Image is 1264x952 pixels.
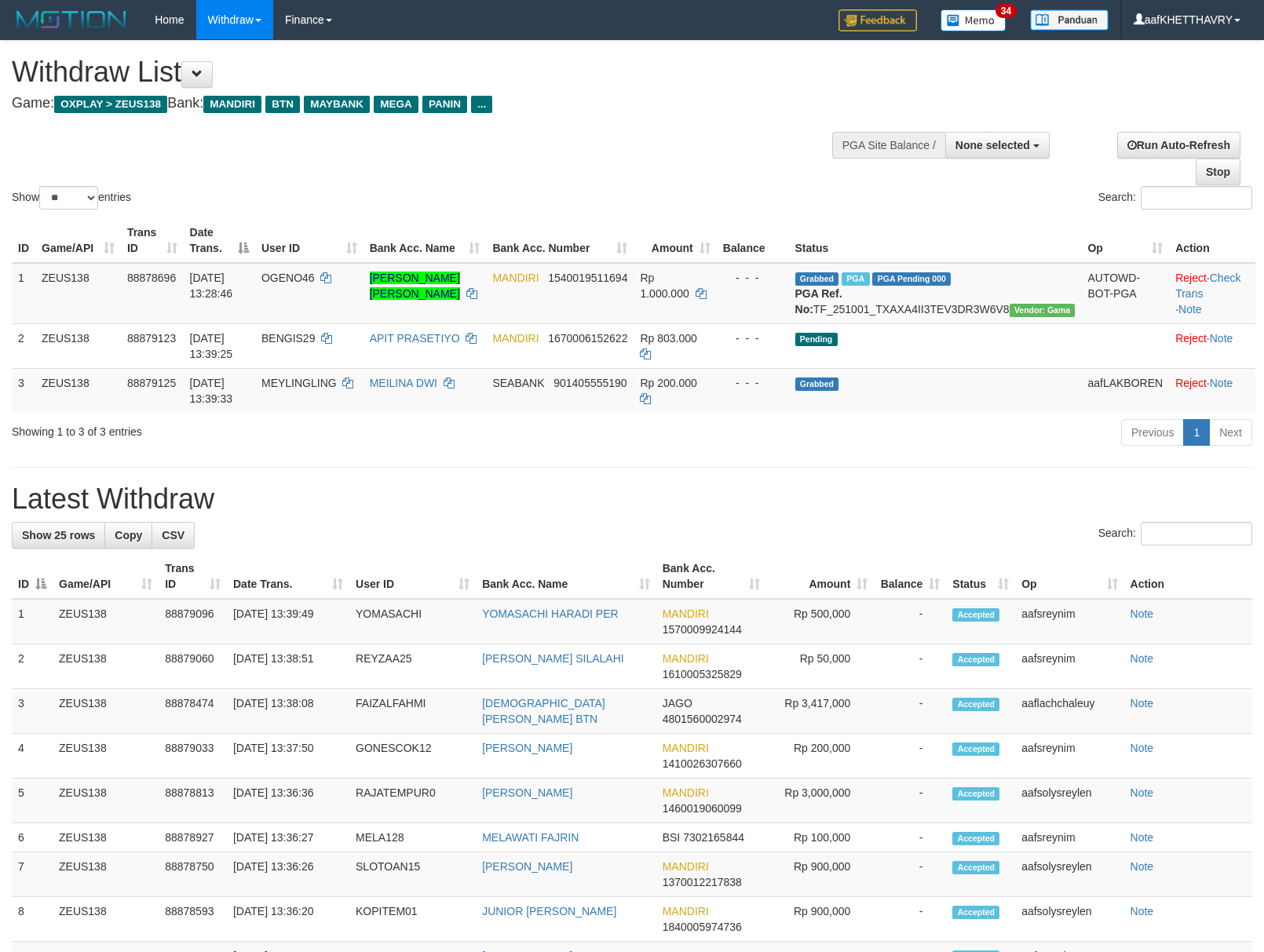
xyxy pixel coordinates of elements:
span: Copy 1460019060099 to clipboard [663,802,742,815]
td: Rp 100,000 [766,823,874,852]
td: - [874,897,946,942]
a: [PERSON_NAME] [482,860,572,873]
a: Run Auto-Refresh [1117,132,1240,159]
a: Note [1131,607,1154,620]
img: Button%20Memo.svg [941,9,1006,31]
td: 2 [12,644,53,689]
span: Accepted [952,653,999,666]
span: PANIN [422,96,467,113]
a: [PERSON_NAME] [482,742,572,754]
a: Show 25 rows [12,522,105,549]
span: Rp 200.000 [640,377,696,389]
td: 1 [12,599,53,644]
td: [DATE] 13:36:20 [227,897,349,942]
span: MANDIRI [492,272,539,284]
td: Rp 50,000 [766,644,874,689]
a: Note [1131,786,1154,799]
td: [DATE] 13:38:51 [227,644,349,689]
span: Accepted [952,787,999,801]
span: ... [471,96,492,113]
span: MANDIRI [663,786,709,799]
th: Trans ID: activate to sort column ascending [121,218,184,263]
a: Reject [1175,377,1207,389]
th: Bank Acc. Name: activate to sort column ascending [476,554,656,599]
a: Previous [1121,419,1184,446]
span: BENGIS29 [261,332,315,345]
td: aafsreynim [1015,734,1123,779]
span: 88878696 [127,272,176,284]
td: aafLAKBOREN [1081,368,1169,413]
td: 88879060 [159,644,227,689]
a: Note [1131,831,1154,844]
a: Note [1210,377,1233,389]
th: Status: activate to sort column ascending [946,554,1015,599]
th: Bank Acc. Number: activate to sort column ascending [486,218,634,263]
th: Op: activate to sort column ascending [1015,554,1123,599]
th: User ID: activate to sort column ascending [349,554,476,599]
td: ZEUS138 [35,323,121,368]
span: MANDIRI [663,905,709,917]
h1: Withdraw List [12,57,827,88]
td: 3 [12,689,53,734]
td: 88878750 [159,852,227,897]
td: Rp 900,000 [766,852,874,897]
th: User ID: activate to sort column ascending [255,218,363,263]
span: [DATE] 13:39:25 [190,332,233,360]
span: Accepted [952,742,999,756]
th: Trans ID: activate to sort column ascending [159,554,227,599]
span: Rp 803.000 [640,332,696,345]
td: Rp 3,417,000 [766,689,874,734]
th: Status [789,218,1082,263]
div: - - - [723,270,783,286]
td: Rp 3,000,000 [766,779,874,823]
td: aafsreynim [1015,823,1123,852]
a: JUNIOR [PERSON_NAME] [482,905,616,917]
button: None selected [945,132,1050,159]
th: Balance: activate to sort column ascending [874,554,946,599]
span: MANDIRI [663,860,709,873]
span: OGENO46 [261,272,315,284]
td: aafsreynim [1015,599,1123,644]
td: ZEUS138 [53,852,159,897]
td: ZEUS138 [53,689,159,734]
th: Bank Acc. Name: activate to sort column ascending [363,218,487,263]
span: OXPLAY > ZEUS138 [54,96,167,113]
td: ZEUS138 [35,263,121,324]
span: Accepted [952,861,999,874]
img: Feedback.jpg [838,9,917,31]
td: · · [1169,263,1255,324]
span: PGA Pending [872,272,951,286]
span: Copy 7302165844 to clipboard [683,831,744,844]
span: MANDIRI [663,652,709,665]
td: 1 [12,263,35,324]
th: Balance [717,218,789,263]
img: panduan.png [1030,9,1109,31]
a: Note [1178,303,1202,316]
td: KOPITEM01 [349,897,476,942]
span: Copy [115,529,142,542]
h4: Game: Bank: [12,96,827,111]
td: YOMASACHI [349,599,476,644]
td: - [874,599,946,644]
td: Rp 500,000 [766,599,874,644]
input: Search: [1141,186,1252,210]
td: 88878593 [159,897,227,942]
td: 4 [12,734,53,779]
span: 34 [995,4,1017,18]
input: Search: [1141,522,1252,545]
td: - [874,779,946,823]
td: aafsolysreylen [1015,779,1123,823]
span: MANDIRI [663,607,709,620]
td: aafsolysreylen [1015,897,1123,942]
td: REYZAA25 [349,644,476,689]
a: 1 [1183,419,1210,446]
span: Copy 1370012217838 to clipboard [663,876,742,888]
a: Next [1209,419,1252,446]
a: CSV [152,522,195,549]
a: [PERSON_NAME] [482,786,572,799]
span: Rp 1.000.000 [640,272,689,300]
td: 6 [12,823,53,852]
td: ZEUS138 [53,823,159,852]
label: Search: [1098,186,1252,210]
span: Marked by aafsolysreylen [842,272,869,286]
